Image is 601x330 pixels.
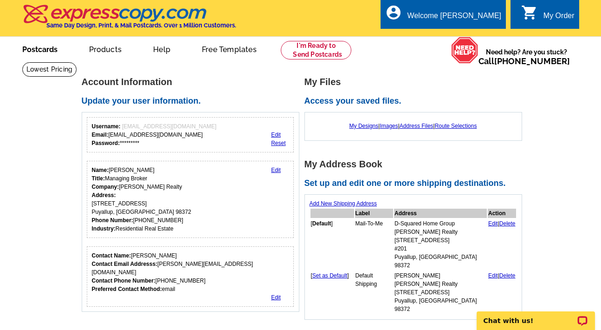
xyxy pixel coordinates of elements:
strong: Name: [92,167,109,173]
i: account_circle [385,4,402,21]
a: [PHONE_NUMBER] [494,56,570,66]
div: Welcome [PERSON_NAME] [407,12,501,25]
a: Same Day Design, Print, & Mail Postcards. Over 1 Million Customers. [22,11,236,29]
strong: Email: [92,132,109,138]
strong: Industry: [92,225,116,232]
a: Help [138,38,185,59]
h4: Same Day Design, Print, & Mail Postcards. Over 1 Million Customers. [46,22,236,29]
a: Reset [271,140,285,146]
strong: Company: [92,184,119,190]
a: Edit [271,167,281,173]
div: Who should we contact regarding order issues? [87,246,294,307]
strong: Contact Name: [92,252,131,259]
h2: Update your user information. [82,96,304,106]
th: Action [488,209,516,218]
strong: Address: [92,192,116,198]
a: Edit [488,272,498,279]
a: Free Templates [187,38,271,59]
strong: Title: [92,175,105,182]
a: Delete [499,272,516,279]
td: Default Shipping [355,271,394,314]
img: help [451,37,478,64]
h1: My Address Book [304,159,527,169]
td: [ ] [310,219,354,270]
h2: Set up and edit one or more shipping destinations. [304,178,527,189]
div: [PERSON_NAME] [PERSON_NAME][EMAIL_ADDRESS][DOMAIN_NAME] [PHONE_NUMBER] email [92,251,289,293]
i: shopping_cart [521,4,538,21]
a: Edit [488,220,498,227]
td: [PERSON_NAME] [PERSON_NAME] Realty [STREET_ADDRESS] Puyallup, [GEOGRAPHIC_DATA] 98372 [394,271,487,314]
a: Address Files [400,123,433,129]
a: Edit [271,132,281,138]
a: Postcards [7,38,72,59]
a: Products [74,38,137,59]
strong: Contact Email Addresss: [92,261,158,267]
a: Set as Default [312,272,347,279]
div: [PERSON_NAME] Managing Broker [PERSON_NAME] Realty [STREET_ADDRESS] Puyallup, [GEOGRAPHIC_DATA] 9... [92,166,191,233]
td: | [488,219,516,270]
a: Images [380,123,398,129]
span: [EMAIL_ADDRESS][DOMAIN_NAME] [122,123,216,130]
div: My Order [543,12,575,25]
span: Need help? Are you stuck? [478,47,575,66]
strong: Phone Number: [92,217,133,224]
strong: Password: [92,140,120,146]
strong: Preferred Contact Method: [92,286,162,292]
a: Add New Shipping Address [310,200,377,207]
td: Mail-To-Me [355,219,394,270]
strong: Contact Phone Number: [92,277,155,284]
strong: Username: [92,123,121,130]
a: shopping_cart My Order [521,10,575,22]
td: [ ] [310,271,354,314]
a: My Designs [349,123,379,129]
span: Call [478,56,570,66]
a: Edit [271,294,281,301]
th: Address [394,209,487,218]
div: | | | [310,117,517,135]
div: Your login information. [87,117,294,152]
td: D-Squared Home Group [PERSON_NAME] Realty [STREET_ADDRESS] #201 Puyallup, [GEOGRAPHIC_DATA] 98372 [394,219,487,270]
iframe: LiveChat chat widget [471,301,601,330]
b: Default [312,220,331,227]
a: Route Selections [435,123,477,129]
h1: Account Information [82,77,304,87]
h2: Access your saved files. [304,96,527,106]
th: Label [355,209,394,218]
div: Your personal details. [87,161,294,238]
h1: My Files [304,77,527,87]
a: Delete [499,220,516,227]
td: | [488,271,516,314]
